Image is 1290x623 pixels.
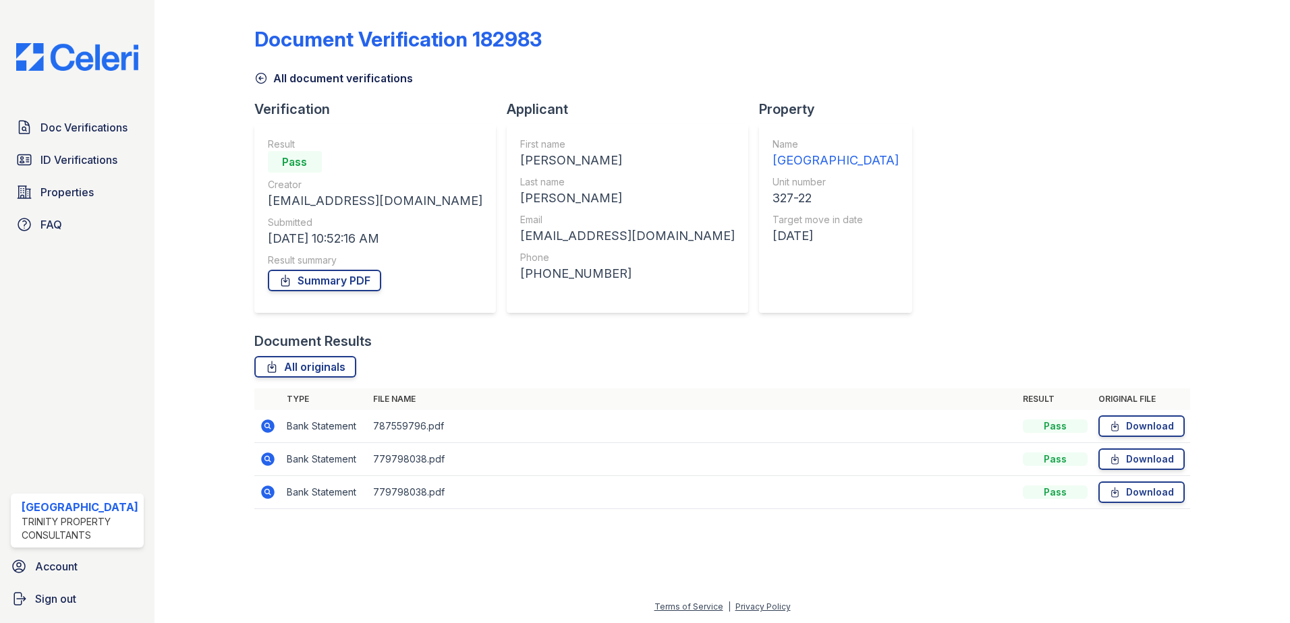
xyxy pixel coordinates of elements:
span: Doc Verifications [40,119,128,136]
a: Sign out [5,585,149,612]
a: Properties [11,179,144,206]
a: Account [5,553,149,580]
th: Type [281,388,368,410]
div: [PHONE_NUMBER] [520,264,735,283]
div: Name [773,138,899,151]
td: Bank Statement [281,443,368,476]
th: Result [1017,388,1093,410]
div: [PERSON_NAME] [520,151,735,170]
div: [EMAIL_ADDRESS][DOMAIN_NAME] [268,191,482,210]
a: All document verifications [254,70,413,86]
div: First name [520,138,735,151]
th: Original file [1093,388,1190,410]
div: Pass [1023,452,1088,466]
div: 327-22 [773,189,899,208]
td: Bank Statement [281,410,368,443]
div: [GEOGRAPHIC_DATA] [22,499,138,515]
div: [DATE] 10:52:16 AM [268,229,482,248]
td: 779798038.pdf [368,443,1018,476]
a: Download [1098,481,1185,503]
div: Result [268,138,482,151]
div: Result summary [268,254,482,267]
a: All originals [254,356,356,378]
div: Pass [268,151,322,173]
span: ID Verifications [40,152,117,168]
a: Summary PDF [268,270,381,291]
td: 787559796.pdf [368,410,1018,443]
div: Trinity Property Consultants [22,515,138,542]
div: Property [759,100,923,119]
div: Verification [254,100,507,119]
div: Target move in date [773,213,899,227]
div: Pass [1023,485,1088,499]
div: Submitted [268,216,482,229]
a: Privacy Policy [735,601,791,612]
a: Terms of Service [654,601,723,612]
th: File name [368,388,1018,410]
td: 779798038.pdf [368,476,1018,509]
a: FAQ [11,211,144,238]
div: Phone [520,251,735,264]
div: [EMAIL_ADDRESS][DOMAIN_NAME] [520,227,735,245]
div: Applicant [507,100,759,119]
span: Sign out [35,591,76,607]
a: Download [1098,415,1185,437]
a: Download [1098,448,1185,470]
a: Name [GEOGRAPHIC_DATA] [773,138,899,170]
div: [PERSON_NAME] [520,189,735,208]
div: [DATE] [773,227,899,245]
div: [GEOGRAPHIC_DATA] [773,151,899,170]
div: Unit number [773,175,899,189]
div: | [728,601,731,612]
div: Creator [268,178,482,191]
span: Account [35,558,78,574]
a: ID Verifications [11,146,144,173]
td: Bank Statement [281,476,368,509]
div: Document Results [254,332,372,351]
img: CE_Logo_Blue-a8612792a0a2168367f1c8372b55b34899dd931a85d93a1a3d3e32e68fde9ad4.png [5,43,149,71]
div: Last name [520,175,735,189]
div: Pass [1023,419,1088,433]
a: Doc Verifications [11,114,144,141]
span: FAQ [40,216,62,233]
div: Document Verification 182983 [254,27,542,51]
div: Email [520,213,735,227]
span: Properties [40,184,94,200]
